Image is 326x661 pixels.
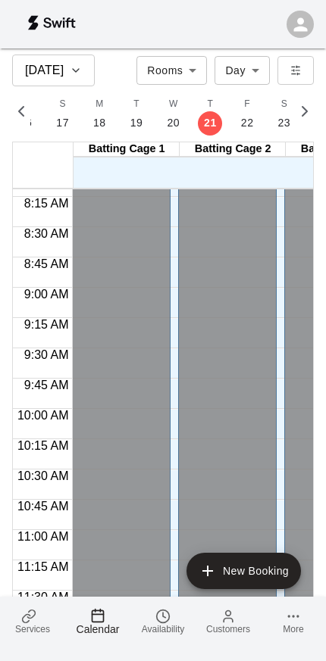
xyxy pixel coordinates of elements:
[261,597,326,646] a: More
[96,97,103,112] span: M
[283,624,303,634] span: More
[77,623,120,635] span: Calendar
[180,142,286,157] div: Batting Cage 2
[215,56,270,84] div: Day
[229,92,266,136] button: F22
[14,500,73,513] span: 10:45 AM
[130,597,196,646] a: Availability
[206,624,250,634] span: Customers
[208,97,214,112] span: T
[136,56,207,84] div: Rooms
[118,92,155,136] button: T19
[20,348,73,361] span: 9:30 AM
[266,92,303,136] button: S23
[20,379,73,391] span: 9:45 AM
[142,624,184,634] span: Availability
[14,560,73,573] span: 11:15 AM
[155,92,192,136] button: W20
[169,97,178,112] span: W
[14,409,73,422] span: 10:00 AM
[14,591,73,603] span: 11:30 AM
[20,197,73,210] span: 8:15 AM
[14,439,73,452] span: 10:15 AM
[20,318,73,331] span: 9:15 AM
[20,257,73,270] span: 8:45 AM
[130,115,143,131] p: 19
[167,115,180,131] p: 20
[59,97,65,112] span: S
[278,115,291,131] p: 23
[81,92,118,136] button: M18
[14,530,73,543] span: 11:00 AM
[74,142,180,157] div: Batting Cage 1
[15,624,50,634] span: Services
[241,115,254,131] p: 22
[20,227,73,240] span: 8:30 AM
[25,60,64,81] h6: [DATE]
[44,92,81,136] button: S17
[192,92,229,136] button: T21
[20,288,73,301] span: 9:00 AM
[204,115,217,131] p: 21
[56,115,69,131] p: 17
[187,553,301,589] button: add
[14,469,73,482] span: 10:30 AM
[244,97,250,112] span: F
[196,597,261,646] a: Customers
[65,597,130,646] a: Calendar
[281,97,287,112] span: S
[12,55,95,86] button: [DATE]
[133,97,139,112] span: T
[93,115,106,131] p: 18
